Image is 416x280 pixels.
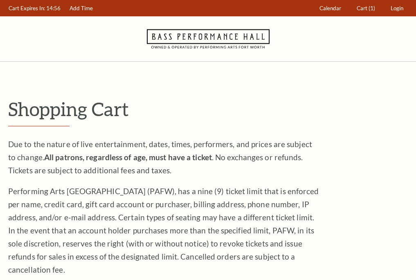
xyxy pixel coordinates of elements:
[66,0,97,16] a: Add Time
[44,152,212,162] strong: All patrons, regardless of age, must have a ticket
[387,0,407,16] a: Login
[8,99,408,119] p: Shopping Cart
[369,5,375,11] span: (1)
[319,5,341,11] span: Calendar
[9,5,45,11] span: Cart Expires In:
[316,0,345,16] a: Calendar
[353,0,379,16] a: Cart (1)
[357,5,367,11] span: Cart
[8,185,319,276] p: Performing Arts [GEOGRAPHIC_DATA] (PAFW), has a nine (9) ticket limit that is enforced per name, ...
[8,139,312,175] span: Due to the nature of live entertainment, dates, times, performers, and prices are subject to chan...
[46,5,61,11] span: 14:56
[391,5,403,11] span: Login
